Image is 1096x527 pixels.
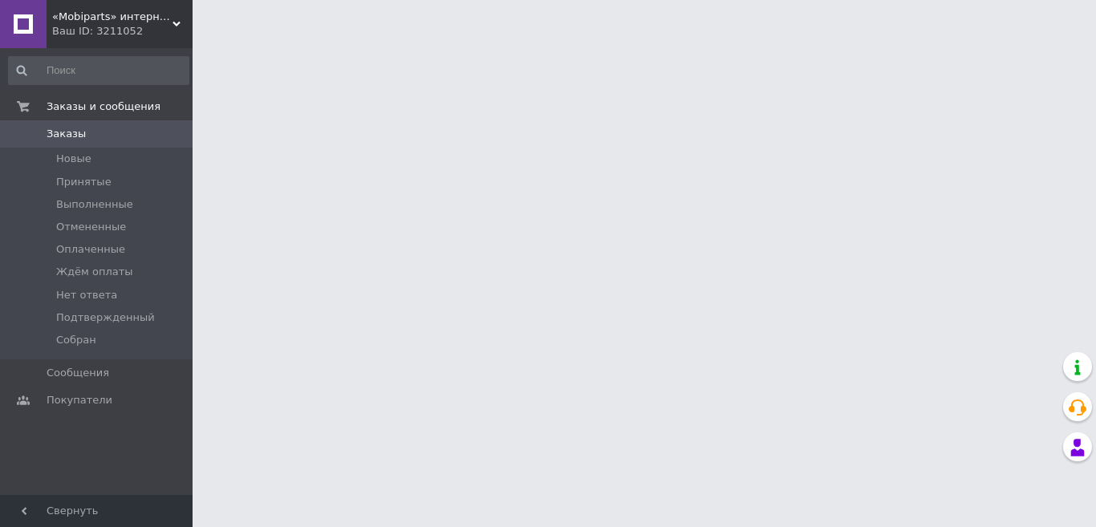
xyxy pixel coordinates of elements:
[56,288,117,302] span: Нет ответа
[47,127,86,141] span: Заказы
[56,265,133,279] span: Ждём оплаты
[47,366,109,380] span: Сообщения
[52,10,173,24] span: «Mobiparts» интернет-магазин
[56,310,155,325] span: Подтвержденный
[8,56,189,85] input: Поиск
[56,220,126,234] span: Отмененные
[56,242,125,257] span: Оплаченные
[56,175,112,189] span: Принятые
[56,152,91,166] span: Новые
[47,99,160,114] span: Заказы и сообщения
[56,333,96,347] span: Собран
[52,24,193,39] div: Ваш ID: 3211052
[56,197,133,212] span: Выполненные
[47,393,112,407] span: Покупатели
